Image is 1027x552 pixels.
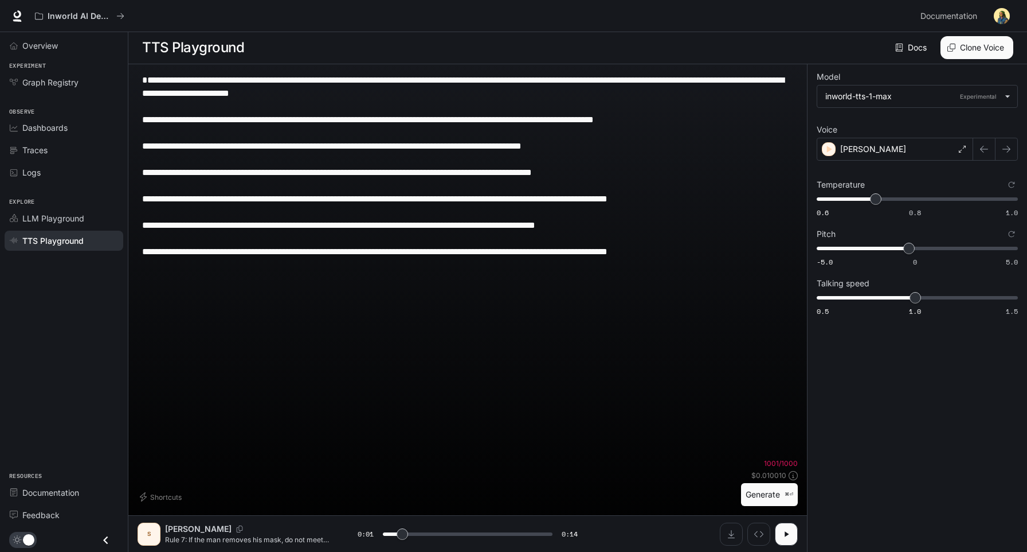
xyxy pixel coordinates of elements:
[720,523,743,546] button: Download audio
[1006,306,1018,316] span: 1.5
[920,9,977,24] span: Documentation
[358,528,374,540] span: 0:01
[5,118,123,138] a: Dashboards
[165,523,232,535] p: [PERSON_NAME]
[22,235,84,247] span: TTS Playground
[741,483,798,507] button: Generate⌘⏎
[940,36,1013,59] button: Clone Voice
[817,181,865,189] p: Temperature
[1006,208,1018,217] span: 1.0
[916,5,986,28] a: Documentation
[30,5,130,28] button: All workspaces
[747,523,770,546] button: Inspect
[817,257,833,267] span: -5.0
[893,36,931,59] a: Docs
[232,526,248,532] button: Copy Voice ID
[22,509,60,521] span: Feedback
[93,528,119,552] button: Close drawer
[817,85,1017,107] div: inworld-tts-1-maxExperimental
[48,11,112,21] p: Inworld AI Demos
[22,76,79,88] span: Graph Registry
[840,143,906,155] p: [PERSON_NAME]
[817,306,829,316] span: 0.5
[785,491,793,498] p: ⌘⏎
[22,212,84,224] span: LLM Playground
[22,122,68,134] span: Dashboards
[5,140,123,160] a: Traces
[5,72,123,92] a: Graph Registry
[5,231,123,251] a: TTS Playground
[909,306,921,316] span: 1.0
[1005,178,1018,191] button: Reset to default
[22,166,41,178] span: Logs
[23,533,34,546] span: Dark mode toggle
[142,36,244,59] h1: TTS Playground
[5,505,123,525] a: Feedback
[825,91,999,102] div: inworld-tts-1-max
[751,471,786,480] p: $ 0.010010
[22,487,79,499] span: Documentation
[817,208,829,217] span: 0.6
[817,230,836,238] p: Pitch
[22,40,58,52] span: Overview
[1006,257,1018,267] span: 5.0
[1005,228,1018,240] button: Reset to default
[138,488,186,506] button: Shortcuts
[140,525,158,543] div: S
[5,162,123,182] a: Logs
[913,257,917,267] span: 0
[562,528,578,540] span: 0:14
[817,126,837,134] p: Voice
[764,458,798,468] p: 1001 / 1000
[994,8,1010,24] img: User avatar
[5,208,123,228] a: LLM Playground
[990,5,1013,28] button: User avatar
[817,73,840,81] p: Model
[165,535,330,545] p: Rule 7: If the man removes his mask, do not meet his eyes. His head is too large, his irises too ...
[958,91,999,102] p: Experimental
[22,144,48,156] span: Traces
[817,279,869,287] p: Talking speed
[5,483,123,503] a: Documentation
[5,36,123,56] a: Overview
[909,208,921,217] span: 0.8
